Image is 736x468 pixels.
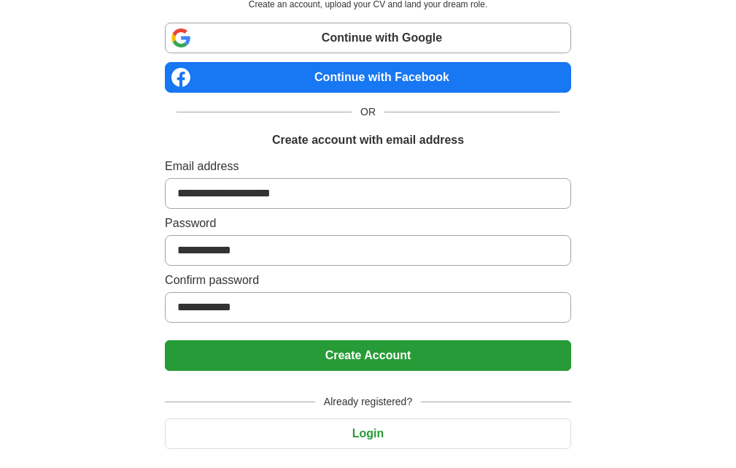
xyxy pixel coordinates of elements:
button: Login [165,418,571,449]
a: Continue with Google [165,23,571,53]
span: OR [352,104,384,120]
label: Password [165,215,571,232]
button: Create Account [165,340,571,371]
a: Continue with Facebook [165,62,571,93]
h1: Create account with email address [272,131,464,149]
span: Already registered? [315,394,421,410]
label: Confirm password [165,272,571,289]
label: Email address [165,158,571,175]
a: Login [165,427,571,440]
